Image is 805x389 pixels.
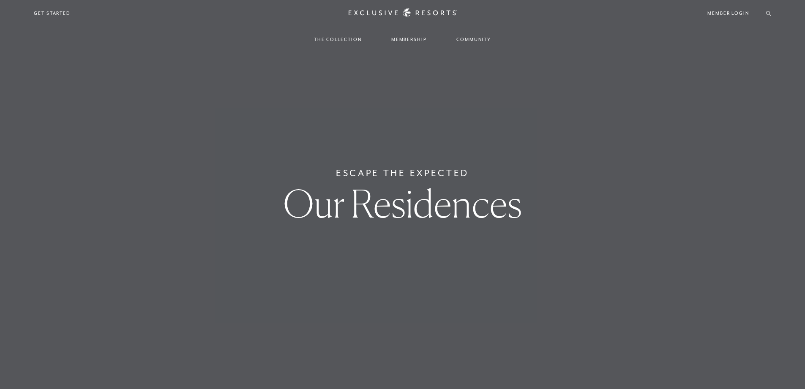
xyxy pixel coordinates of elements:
a: The Collection [306,27,370,52]
h1: Our Residences [283,185,522,223]
a: Member Login [707,9,749,17]
a: Membership [383,27,435,52]
h6: Escape The Expected [336,166,469,180]
a: Community [448,27,499,52]
a: Get Started [34,9,71,17]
